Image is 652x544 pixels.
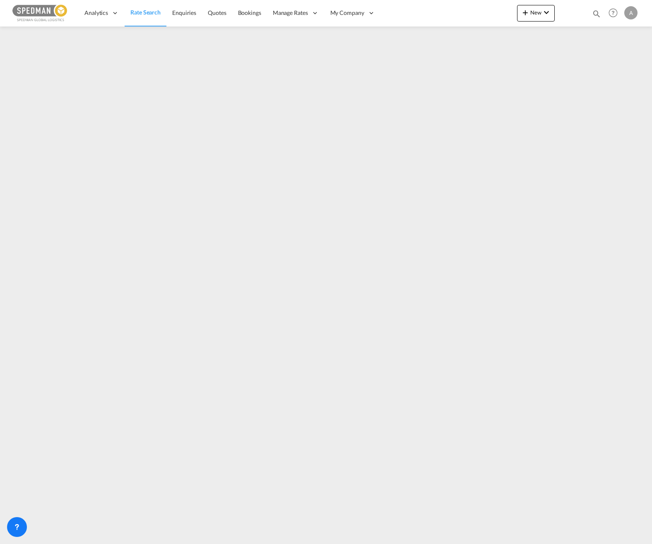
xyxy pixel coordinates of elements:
[606,6,624,21] div: Help
[172,9,196,16] span: Enquiries
[592,9,601,22] div: icon-magnify
[517,5,555,22] button: icon-plus 400-fgNewicon-chevron-down
[624,6,638,19] div: A
[606,6,620,20] span: Help
[520,7,530,17] md-icon: icon-plus 400-fg
[12,4,68,22] img: c12ca350ff1b11efb6b291369744d907.png
[592,9,601,18] md-icon: icon-magnify
[238,9,261,16] span: Bookings
[130,9,161,16] span: Rate Search
[541,7,551,17] md-icon: icon-chevron-down
[520,9,551,16] span: New
[208,9,226,16] span: Quotes
[273,9,308,17] span: Manage Rates
[84,9,108,17] span: Analytics
[330,9,364,17] span: My Company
